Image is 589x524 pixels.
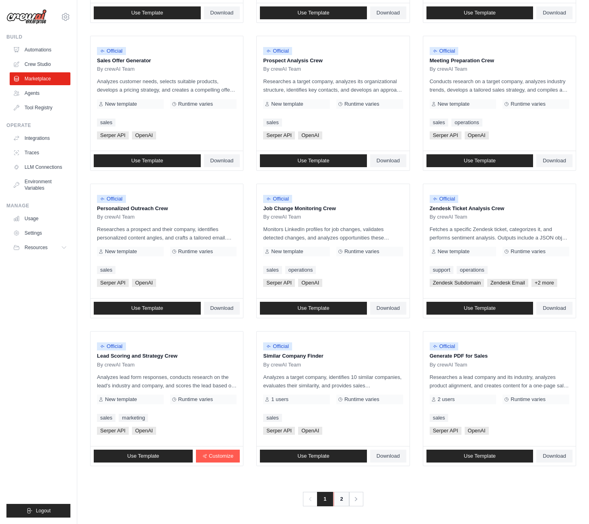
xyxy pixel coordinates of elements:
[285,266,316,274] a: operations
[430,414,448,422] a: sales
[263,214,301,220] span: By crewAI Team
[263,427,295,435] span: Serper API
[263,195,292,203] span: Official
[303,492,363,506] nav: Pagination
[430,195,459,203] span: Official
[297,158,329,164] span: Use Template
[438,396,455,403] span: 2 users
[263,414,282,422] a: sales
[543,305,566,311] span: Download
[430,205,569,213] p: Zendesk Ticket Analysis Crew
[464,453,496,459] span: Use Template
[36,508,51,514] span: Logout
[132,279,156,287] span: OpenAI
[97,266,115,274] a: sales
[377,453,400,459] span: Download
[430,352,569,360] p: Generate PDF for Sales
[210,10,234,16] span: Download
[204,154,240,167] a: Download
[344,248,379,255] span: Runtime varies
[6,203,70,209] div: Manage
[543,10,566,16] span: Download
[465,131,489,139] span: OpenAI
[6,504,70,518] button: Logout
[451,119,482,127] a: operations
[97,342,126,350] span: Official
[97,119,115,127] a: sales
[430,225,569,242] p: Fetches a specific Zendesk ticket, categorizes it, and performs sentiment analysis. Outputs inclu...
[260,450,367,463] a: Use Template
[377,158,400,164] span: Download
[132,427,156,435] span: OpenAI
[430,131,461,139] span: Serper API
[317,492,333,506] span: 1
[377,305,400,311] span: Download
[430,57,569,65] p: Meeting Preparation Crew
[344,396,379,403] span: Runtime varies
[127,453,159,459] span: Use Template
[430,342,459,350] span: Official
[426,450,533,463] a: Use Template
[10,175,70,194] a: Environment Variables
[97,427,129,435] span: Serper API
[430,427,461,435] span: Serper API
[464,10,496,16] span: Use Template
[344,101,379,107] span: Runtime varies
[260,154,367,167] a: Use Template
[97,205,237,213] p: Personalized Outreach Crew
[457,266,488,274] a: operations
[196,450,240,463] a: Customize
[263,66,301,72] span: By crewAI Team
[487,279,528,287] span: Zendesk Email
[430,279,484,287] span: Zendesk Subdomain
[263,57,403,65] p: Prospect Analysis Crew
[263,225,403,242] p: Monitors LinkedIn profiles for job changes, validates detected changes, and analyzes opportunitie...
[97,373,237,390] p: Analyzes lead form responses, conducts research on the lead's industry and company, and scores th...
[531,279,557,287] span: +2 more
[260,302,367,315] a: Use Template
[438,248,470,255] span: New template
[131,305,163,311] span: Use Template
[178,396,213,403] span: Runtime varies
[263,205,403,213] p: Job Change Monitoring Crew
[536,6,573,19] a: Download
[97,352,237,360] p: Lead Scoring and Strategy Crew
[297,305,329,311] span: Use Template
[430,373,569,390] p: Researches a lead company and its industry, analyzes product alignment, and creates content for a...
[430,47,459,55] span: Official
[97,214,135,220] span: By crewAI Team
[297,453,329,459] span: Use Template
[131,10,163,16] span: Use Template
[97,414,115,422] a: sales
[297,10,329,16] span: Use Template
[97,131,129,139] span: Serper API
[97,77,237,94] p: Analyzes customer needs, selects suitable products, develops a pricing strategy, and creates a co...
[10,43,70,56] a: Automations
[119,414,148,422] a: marketing
[263,352,403,360] p: Similar Company Finder
[97,362,135,368] span: By crewAI Team
[105,248,137,255] span: New template
[105,396,137,403] span: New template
[543,453,566,459] span: Download
[209,453,233,459] span: Customize
[97,225,237,242] p: Researches a prospect and their company, identifies personalized content angles, and crafts a tai...
[536,302,573,315] a: Download
[511,396,546,403] span: Runtime varies
[10,132,70,145] a: Integrations
[97,57,237,65] p: Sales Offer Generator
[105,101,137,107] span: New template
[263,342,292,350] span: Official
[263,131,295,139] span: Serper API
[430,119,448,127] a: sales
[430,214,467,220] span: By crewAI Team
[204,6,240,19] a: Download
[263,47,292,55] span: Official
[204,302,240,315] a: Download
[263,266,282,274] a: sales
[430,266,453,274] a: support
[536,450,573,463] a: Download
[263,77,403,94] p: Researches a target company, analyzes its organizational structure, identifies key contacts, and ...
[97,47,126,55] span: Official
[464,158,496,164] span: Use Template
